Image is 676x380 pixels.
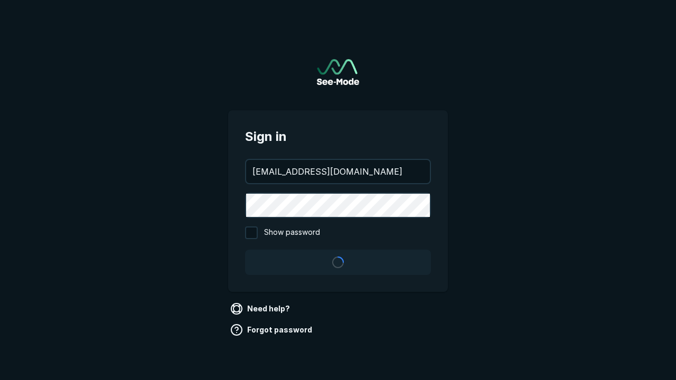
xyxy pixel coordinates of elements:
input: your@email.com [246,160,430,183]
img: See-Mode Logo [317,59,359,85]
a: Need help? [228,300,294,317]
span: Sign in [245,127,431,146]
span: Show password [264,226,320,239]
a: Forgot password [228,321,316,338]
a: Go to sign in [317,59,359,85]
